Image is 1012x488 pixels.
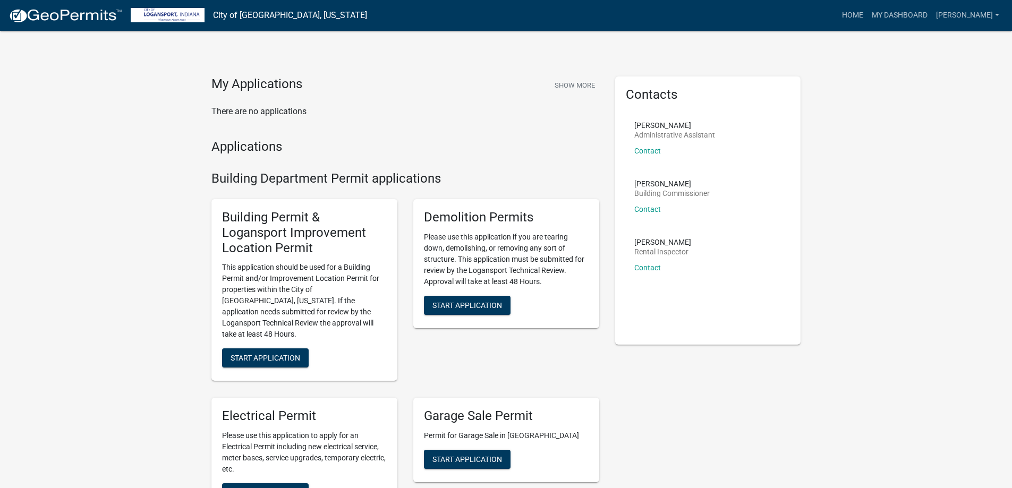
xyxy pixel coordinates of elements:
[231,354,300,362] span: Start Application
[222,408,387,424] h5: Electrical Permit
[550,76,599,94] button: Show More
[211,105,599,118] p: There are no applications
[634,263,661,272] a: Contact
[432,455,502,464] span: Start Application
[211,139,599,155] h4: Applications
[222,348,309,367] button: Start Application
[634,147,661,155] a: Contact
[634,248,691,255] p: Rental Inspector
[211,76,302,92] h4: My Applications
[131,8,205,22] img: City of Logansport, Indiana
[634,190,710,197] p: Building Commissioner
[222,430,387,475] p: Please use this application to apply for an Electrical Permit including new electrical service, m...
[868,5,932,25] a: My Dashboard
[424,232,589,287] p: Please use this application if you are tearing down, demolishing, or removing any sort of structu...
[634,122,715,129] p: [PERSON_NAME]
[424,408,589,424] h5: Garage Sale Permit
[222,210,387,255] h5: Building Permit & Logansport Improvement Location Permit
[634,131,715,139] p: Administrative Assistant
[424,450,511,469] button: Start Application
[424,210,589,225] h5: Demolition Permits
[634,180,710,187] p: [PERSON_NAME]
[222,262,387,340] p: This application should be used for a Building Permit and/or Improvement Location Permit for prop...
[424,296,511,315] button: Start Application
[932,5,1004,25] a: [PERSON_NAME]
[211,171,599,186] h4: Building Department Permit applications
[838,5,868,25] a: Home
[626,87,790,102] h5: Contacts
[213,6,367,24] a: City of [GEOGRAPHIC_DATA], [US_STATE]
[634,205,661,213] a: Contact
[424,430,589,441] p: Permit for Garage Sale in [GEOGRAPHIC_DATA]
[634,238,691,246] p: [PERSON_NAME]
[432,301,502,309] span: Start Application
